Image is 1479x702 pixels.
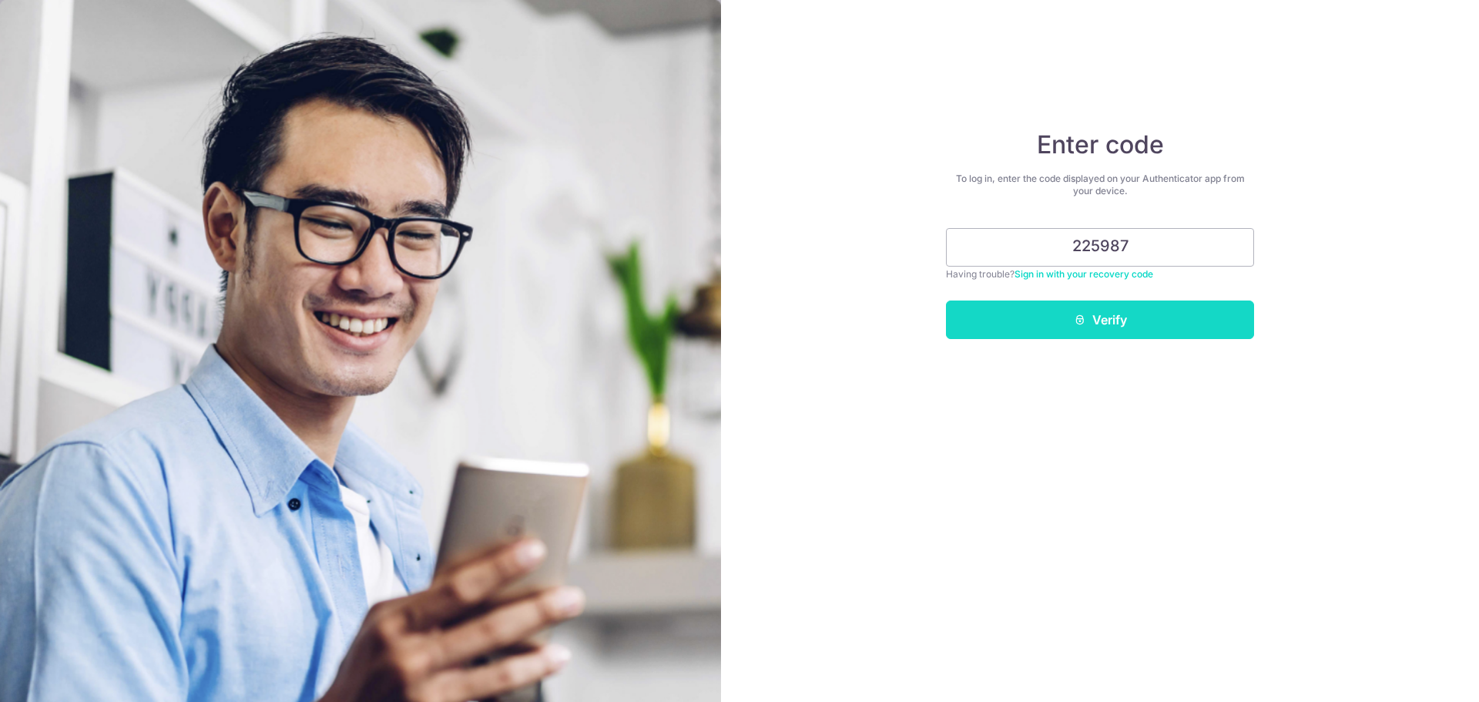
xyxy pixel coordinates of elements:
div: To log in, enter the code displayed on your Authenticator app from your device. [946,173,1254,197]
input: Enter 6 digit code [946,228,1254,267]
button: Verify [946,301,1254,339]
div: Having trouble? [946,267,1254,282]
a: Sign in with your recovery code [1015,268,1153,280]
h4: Enter code [946,129,1254,160]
